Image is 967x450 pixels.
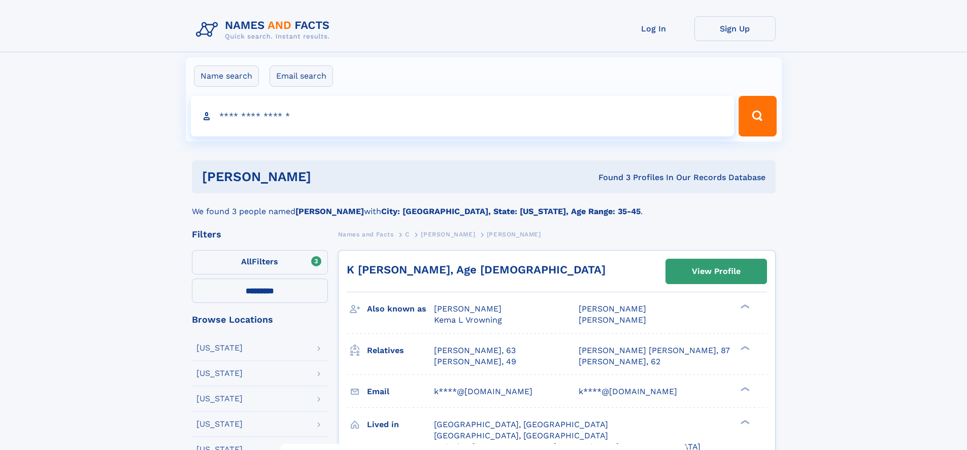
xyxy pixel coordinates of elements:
[579,304,646,314] span: [PERSON_NAME]
[196,420,243,428] div: [US_STATE]
[367,300,434,318] h3: Also known as
[738,419,750,425] div: ❯
[738,303,750,310] div: ❯
[367,383,434,400] h3: Email
[192,315,328,324] div: Browse Locations
[487,231,541,238] span: [PERSON_NAME]
[434,345,516,356] a: [PERSON_NAME], 63
[434,431,608,440] span: [GEOGRAPHIC_DATA], [GEOGRAPHIC_DATA]
[241,257,252,266] span: All
[192,16,338,44] img: Logo Names and Facts
[196,369,243,377] div: [US_STATE]
[405,231,410,238] span: C
[192,230,328,239] div: Filters
[579,356,660,367] a: [PERSON_NAME], 62
[434,315,502,325] span: Kema L Vrowning
[692,260,741,283] div: View Profile
[738,386,750,392] div: ❯
[434,304,502,314] span: [PERSON_NAME]
[421,231,475,238] span: [PERSON_NAME]
[613,16,694,41] a: Log In
[405,228,410,240] a: C
[191,96,735,136] input: search input
[381,206,641,216] b: City: [GEOGRAPHIC_DATA], State: [US_STATE], Age Range: 35-45
[270,65,333,87] label: Email search
[367,342,434,359] h3: Relatives
[738,344,750,351] div: ❯
[192,193,776,218] div: We found 3 people named with .
[347,263,606,276] a: K [PERSON_NAME], Age [DEMOGRAPHIC_DATA]
[367,416,434,433] h3: Lived in
[192,250,328,274] label: Filters
[295,206,364,216] b: [PERSON_NAME]
[434,420,608,429] span: [GEOGRAPHIC_DATA], [GEOGRAPHIC_DATA]
[455,172,765,183] div: Found 3 Profiles In Our Records Database
[196,344,243,352] div: [US_STATE]
[434,356,516,367] a: [PERSON_NAME], 49
[694,16,776,41] a: Sign Up
[202,170,455,183] h1: [PERSON_NAME]
[579,345,730,356] a: [PERSON_NAME] [PERSON_NAME], 87
[666,259,766,284] a: View Profile
[579,315,646,325] span: [PERSON_NAME]
[196,395,243,403] div: [US_STATE]
[421,228,475,240] a: [PERSON_NAME]
[194,65,259,87] label: Name search
[739,96,776,136] button: Search Button
[338,228,394,240] a: Names and Facts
